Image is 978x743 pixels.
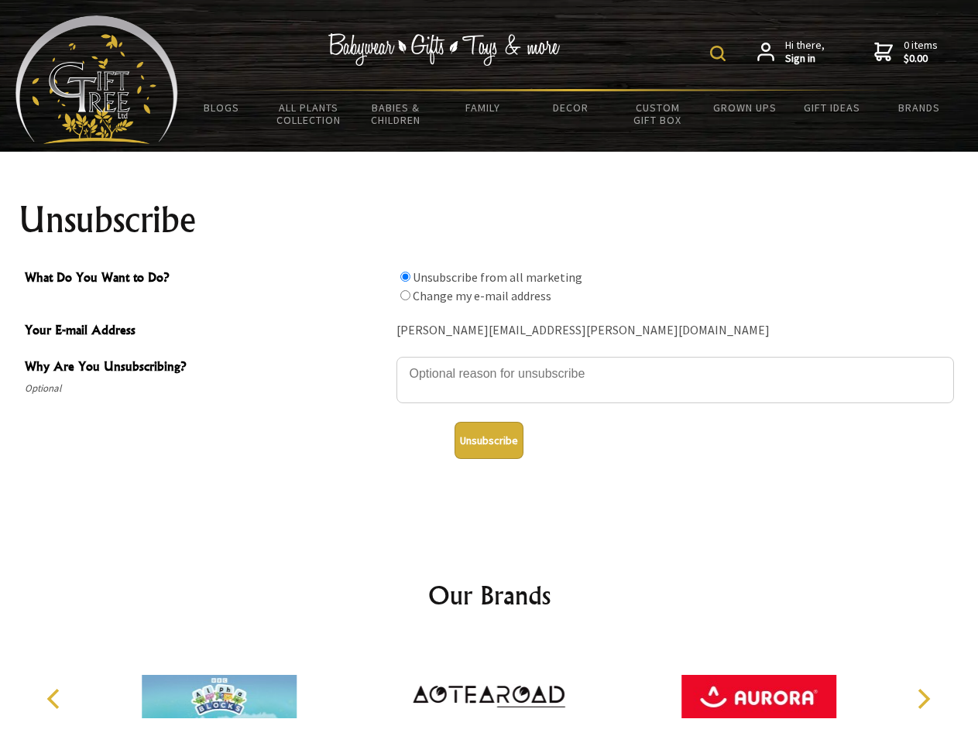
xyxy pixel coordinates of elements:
input: What Do You Want to Do? [400,272,410,282]
img: product search [710,46,726,61]
h1: Unsubscribe [19,201,960,238]
input: What Do You Want to Do? [400,290,410,300]
span: What Do You Want to Do? [25,268,389,290]
a: Decor [527,91,614,124]
a: Hi there,Sign in [757,39,825,66]
strong: $0.00 [904,52,938,66]
button: Previous [39,682,73,716]
img: Babyware - Gifts - Toys and more... [15,15,178,144]
a: Brands [876,91,963,124]
span: Your E-mail Address [25,320,389,343]
button: Next [906,682,940,716]
h2: Our Brands [31,577,948,614]
label: Change my e-mail address [413,288,551,303]
button: Unsubscribe [455,422,523,459]
span: Why Are You Unsubscribing? [25,357,389,379]
div: [PERSON_NAME][EMAIL_ADDRESS][PERSON_NAME][DOMAIN_NAME] [396,319,954,343]
a: Babies & Children [352,91,440,136]
span: Optional [25,379,389,398]
label: Unsubscribe from all marketing [413,269,582,285]
a: BLOGS [178,91,266,124]
textarea: Why Are You Unsubscribing? [396,357,954,403]
a: Gift Ideas [788,91,876,124]
span: Hi there, [785,39,825,66]
a: Grown Ups [701,91,788,124]
span: 0 items [904,38,938,66]
strong: Sign in [785,52,825,66]
a: Family [440,91,527,124]
a: 0 items$0.00 [874,39,938,66]
a: All Plants Collection [266,91,353,136]
img: Babywear - Gifts - Toys & more [328,33,561,66]
a: Custom Gift Box [614,91,702,136]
